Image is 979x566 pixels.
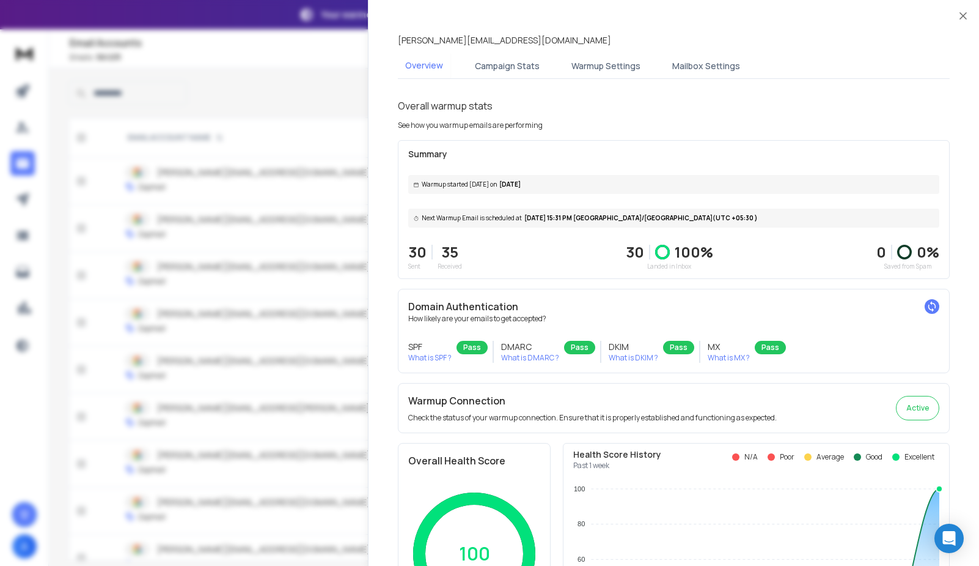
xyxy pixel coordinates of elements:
[398,34,611,47] p: [PERSON_NAME][EMAIL_ADDRESS][DOMAIN_NAME]
[564,53,648,80] button: Warmup Settings
[408,393,777,408] h2: Warmup Connection
[422,214,522,223] span: Next Warmup Email is scheduled at
[573,461,661,471] p: Past 1 week
[408,148,939,160] p: Summary
[501,341,559,353] h3: DMARC
[609,353,658,363] p: What is DKIM ?
[577,556,585,563] tspan: 60
[896,396,939,420] button: Active
[398,121,543,130] p: See how you warmup emails are performing
[468,53,547,80] button: Campaign Stats
[665,53,747,80] button: Mailbox Settings
[564,341,595,354] div: Pass
[573,449,661,461] p: Health Score History
[708,341,750,353] h3: MX
[917,242,939,262] p: 0 %
[501,353,559,363] p: What is DMARC ?
[866,452,882,462] p: Good
[408,262,427,271] p: Sent
[626,262,713,271] p: Landed in Inbox
[408,314,939,324] p: How likely are your emails to get accepted?
[398,52,450,80] button: Overview
[408,209,939,228] div: [DATE] 15:31 PM [GEOGRAPHIC_DATA]/[GEOGRAPHIC_DATA] (UTC +05:30 )
[816,452,844,462] p: Average
[408,299,939,314] h2: Domain Authentication
[574,485,585,493] tspan: 100
[708,353,750,363] p: What is MX ?
[609,341,658,353] h3: DKIM
[577,520,585,527] tspan: 80
[438,262,462,271] p: Received
[675,242,713,262] p: 100 %
[408,341,452,353] h3: SPF
[422,180,497,189] span: Warmup started [DATE] on
[457,341,488,354] div: Pass
[408,453,540,468] h2: Overall Health Score
[408,413,777,423] p: Check the status of your warmup connection. Ensure that it is properly established and functionin...
[438,242,462,262] p: 35
[408,242,427,262] p: 30
[904,452,934,462] p: Excellent
[398,99,493,113] h1: Overall warmup stats
[744,452,758,462] p: N/A
[408,175,939,194] div: [DATE]
[626,242,644,262] p: 30
[934,524,964,553] div: Open Intercom Messenger
[876,262,939,271] p: Saved from Spam
[459,543,490,565] p: 100
[663,341,694,354] div: Pass
[876,242,886,262] strong: 0
[780,452,794,462] p: Poor
[408,353,452,363] p: What is SPF ?
[755,341,786,354] div: Pass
